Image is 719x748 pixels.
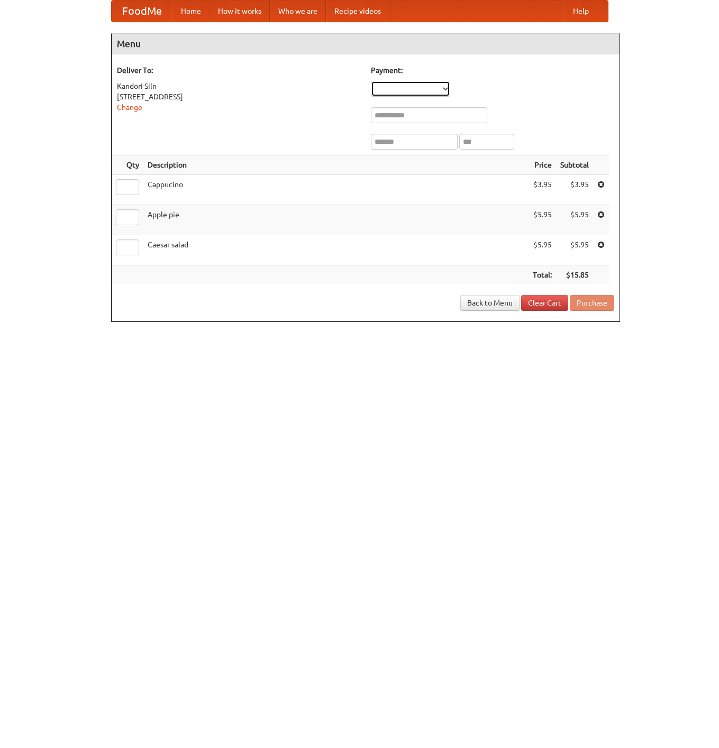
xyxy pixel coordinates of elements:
th: Total: [529,265,556,285]
h5: Payment: [371,65,614,76]
div: Kandori Siln [117,81,360,91]
td: Cappucino [143,175,529,205]
th: Qty [112,155,143,175]
th: Subtotal [556,155,593,175]
button: Purchase [570,295,614,311]
td: $5.95 [529,235,556,265]
a: Change [117,103,142,112]
td: $5.95 [556,235,593,265]
th: Description [143,155,529,175]
a: FoodMe [112,1,172,22]
a: Home [172,1,210,22]
th: $15.85 [556,265,593,285]
td: $5.95 [556,205,593,235]
a: Clear Cart [521,295,568,311]
th: Price [529,155,556,175]
div: [STREET_ADDRESS] [117,91,360,102]
a: Recipe videos [326,1,389,22]
td: $3.95 [556,175,593,205]
td: Apple pie [143,205,529,235]
h4: Menu [112,33,620,54]
td: $5.95 [529,205,556,235]
td: $3.95 [529,175,556,205]
a: Back to Menu [460,295,520,311]
a: Help [565,1,597,22]
td: Caesar salad [143,235,529,265]
a: Who we are [270,1,326,22]
h5: Deliver To: [117,65,360,76]
a: How it works [210,1,270,22]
